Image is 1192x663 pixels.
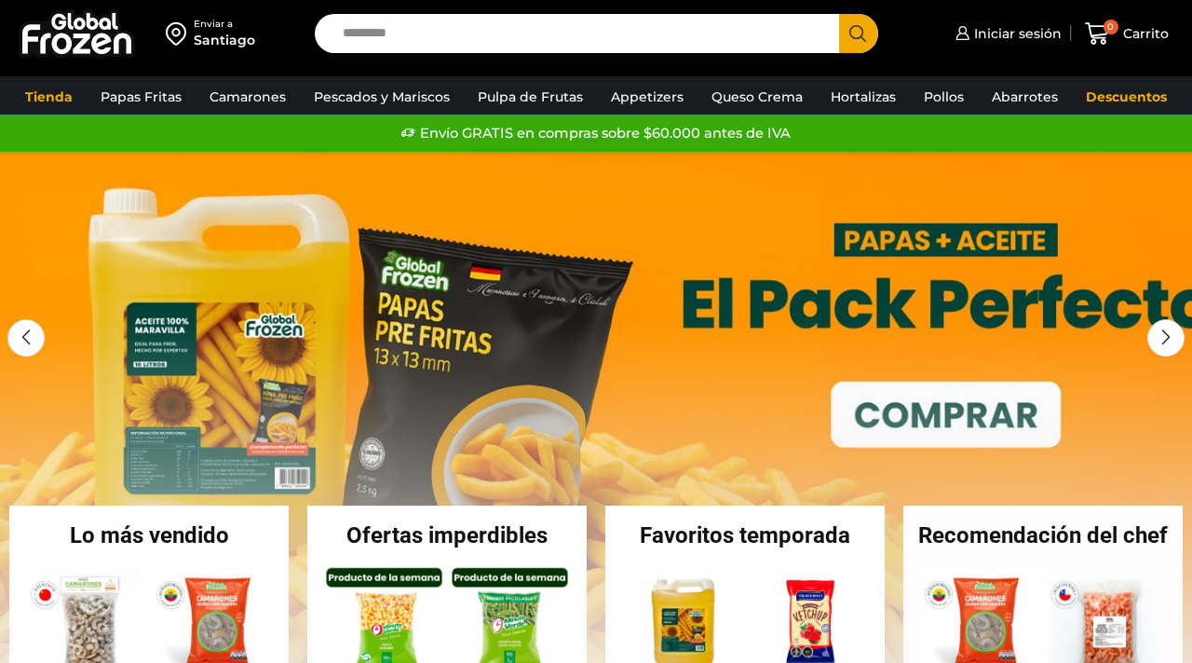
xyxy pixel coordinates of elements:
[16,79,82,115] a: Tienda
[903,524,1183,547] h2: Recomendación del chef
[1104,20,1118,34] span: 0
[605,524,885,547] h2: Favoritos temporada
[305,79,459,115] a: Pescados y Mariscos
[1077,79,1176,115] a: Descuentos
[914,79,973,115] a: Pollos
[468,79,592,115] a: Pulpa de Frutas
[1118,24,1169,43] span: Carrito
[821,79,905,115] a: Hortalizas
[602,79,693,115] a: Appetizers
[307,524,587,547] h2: Ofertas imperdibles
[194,18,255,31] div: Enviar a
[166,18,194,49] img: address-field-icon.svg
[1080,12,1173,56] a: 0 Carrito
[982,79,1067,115] a: Abarrotes
[969,24,1062,43] span: Iniciar sesión
[194,31,255,49] div: Santiago
[91,79,191,115] a: Papas Fritas
[9,524,289,547] h2: Lo más vendido
[951,15,1062,52] a: Iniciar sesión
[200,79,295,115] a: Camarones
[839,14,878,53] button: Search button
[702,79,812,115] a: Queso Crema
